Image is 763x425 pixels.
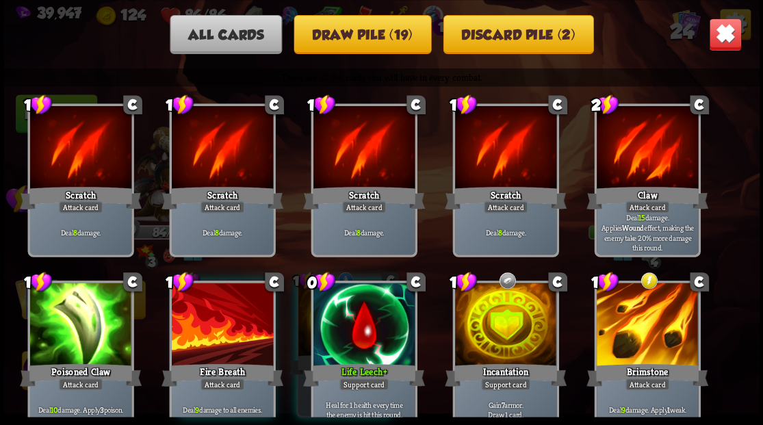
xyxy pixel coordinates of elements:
img: Metal rune - Reflect 5 damage back to the attacker this round. [497,271,517,290]
b: Wound [622,222,643,233]
b: 8 [214,227,218,237]
div: 1 [307,94,335,115]
div: Claw [586,184,708,211]
div: Scratch [20,184,142,211]
div: Support card [339,378,388,390]
div: 1 [166,271,194,292]
div: C [690,95,709,114]
div: Support card [480,378,530,390]
div: 1 [449,94,477,115]
button: Discard pile (2) [443,15,593,54]
b: 3 [99,404,103,415]
b: 15 [638,212,644,222]
p: Deal damage. [32,227,129,237]
b: 10 [50,404,57,415]
button: Draw pile (19) [294,15,431,54]
p: Gain armor. Draw 1 card. [457,400,554,420]
div: Attack card [483,201,528,213]
div: Scratch [445,184,567,211]
div: Poisoned Claw [20,361,142,389]
b: 1 [667,404,670,415]
b: 8 [73,227,77,237]
div: C [123,95,142,114]
div: Life Leech+ [303,361,425,389]
p: Heal for 1 health every time the enemy is hit this round. [315,400,412,420]
div: 1 [24,271,52,292]
p: Deal damage. Apply poison. [32,404,129,415]
img: Close_Button.png [708,18,741,51]
div: C [548,95,567,114]
div: C [123,272,142,292]
div: Scratch [303,184,425,211]
p: These are all the cards you will have in every combat. [4,68,760,86]
b: 8 [356,227,360,237]
button: All cards [170,15,281,54]
p: Deal damage. Apply weak. [599,404,695,415]
div: 1 [449,271,477,292]
div: Attack card [58,378,103,390]
b: 8 [497,227,502,237]
b: 9 [621,404,625,415]
div: Attack card [625,201,669,213]
p: Deal damage to all enemies. [174,404,270,415]
div: C [548,272,567,292]
p: Deal damage. [315,227,412,237]
img: Energy rune - Stuns the enemy. [639,271,658,290]
div: Attack card [200,201,244,213]
p: Deal damage. Applies effect, making the enemy take 20% more damage this round. [599,212,695,253]
div: 0 [307,271,335,292]
div: 1 [166,94,194,115]
div: C [690,272,709,292]
div: Brimstone [586,361,708,389]
b: 9 [195,404,199,415]
div: C [265,272,284,292]
div: Incantation [445,361,567,389]
div: Attack card [200,378,244,390]
div: C [406,95,426,114]
p: Deal damage. [457,227,554,237]
div: Fire Breath [161,361,283,389]
div: C [406,272,426,292]
div: 2 [591,94,619,115]
b: 7 [501,400,504,410]
p: Deal damage. [174,227,270,237]
div: 1 [591,271,619,292]
div: Attack card [58,201,103,213]
div: 1 [24,94,52,115]
div: Scratch [161,184,283,211]
div: Attack card [341,201,386,213]
div: C [265,95,284,114]
div: Attack card [625,378,669,390]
